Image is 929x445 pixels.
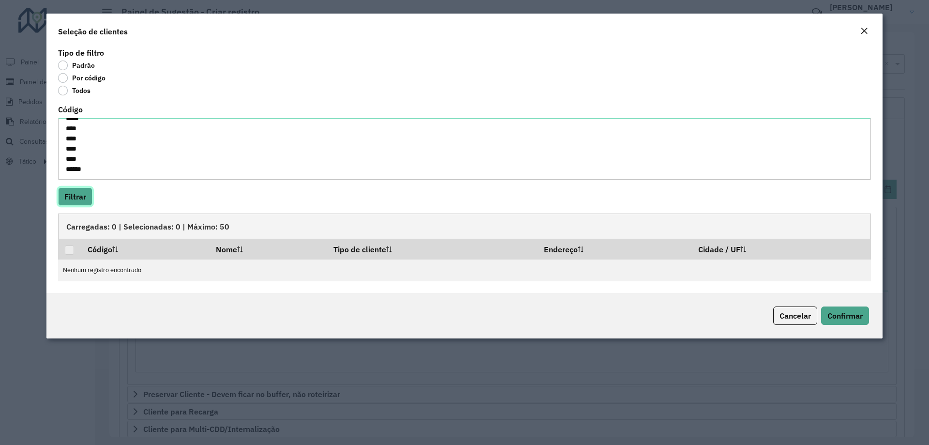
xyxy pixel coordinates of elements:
[58,187,92,206] button: Filtrar
[58,104,83,115] label: Código
[773,307,817,325] button: Cancelar
[779,311,811,321] span: Cancelar
[821,307,869,325] button: Confirmar
[58,47,104,59] label: Tipo de filtro
[81,239,209,259] th: Código
[58,26,128,37] h4: Seleção de clientes
[58,214,871,239] div: Carregadas: 0 | Selecionadas: 0 | Máximo: 50
[860,27,868,35] em: Fechar
[58,260,871,281] td: Nenhum registro encontrado
[537,239,692,259] th: Endereço
[827,311,863,321] span: Confirmar
[209,239,327,259] th: Nome
[857,25,871,38] button: Close
[692,239,871,259] th: Cidade / UF
[58,61,95,70] label: Padrão
[58,86,90,95] label: Todos
[327,239,537,259] th: Tipo de cliente
[58,73,105,83] label: Por código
